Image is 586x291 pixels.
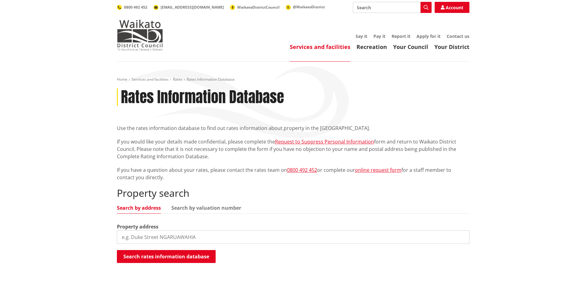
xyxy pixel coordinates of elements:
a: 0800 492 452 [117,5,147,10]
a: @WaikatoDistrict [286,4,325,10]
h1: Rates Information Database [121,88,284,106]
a: Pay it [373,33,385,39]
p: Use the rates information database to find out rates information about property in the [GEOGRAPHI... [117,124,469,132]
label: Property address [117,223,158,230]
span: WaikatoDistrictCouncil [237,5,280,10]
a: Request to Suppress Personal Information [275,138,374,145]
span: Rates Information Database [187,77,235,82]
a: Home [117,77,127,82]
span: 0800 492 452 [124,5,147,10]
a: Your District [434,43,469,51]
input: e.g. Duke Street NGARUAWAHIA [117,230,469,244]
a: Search by valuation number [171,205,241,210]
span: @WaikatoDistrict [293,4,325,10]
a: WaikatoDistrictCouncil [230,5,280,10]
p: If you would like your details made confidential, please complete the form and return to Waikato ... [117,138,469,160]
a: Contact us [447,33,469,39]
span: [EMAIL_ADDRESS][DOMAIN_NAME] [161,5,224,10]
h2: Property search [117,187,469,199]
nav: breadcrumb [117,77,469,82]
a: Account [435,2,469,13]
a: Report it [392,33,410,39]
a: [EMAIL_ADDRESS][DOMAIN_NAME] [153,5,224,10]
p: If you have a question about your rates, please contact the rates team on or complete our for a s... [117,166,469,181]
a: 0800 492 452 [287,167,317,173]
button: Search rates information database [117,250,216,263]
a: Your Council [393,43,428,51]
a: Services and facilities [290,43,350,51]
a: Services and facilities [132,77,169,82]
a: Say it [356,33,367,39]
a: Recreation [357,43,387,51]
a: Rates [173,77,182,82]
img: Waikato District Council - Te Kaunihera aa Takiwaa o Waikato [117,20,163,51]
a: Search by address [117,205,161,210]
a: online request form [355,167,401,173]
a: Apply for it [417,33,440,39]
input: Search input [353,2,432,13]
